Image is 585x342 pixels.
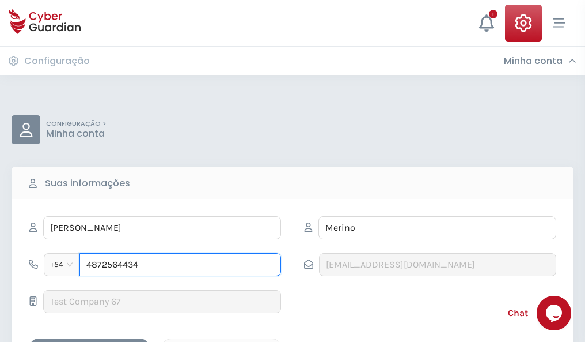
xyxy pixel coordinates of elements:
[46,120,106,128] p: CONFIGURAÇÃO >
[537,296,573,330] iframe: chat widget
[50,256,74,273] span: +54
[24,55,90,67] h3: Configuração
[489,10,497,18] div: +
[504,55,563,67] h3: Minha conta
[508,306,528,320] span: Chat
[45,176,130,190] b: Suas informações
[46,128,106,140] p: Minha conta
[504,55,576,67] div: Minha conta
